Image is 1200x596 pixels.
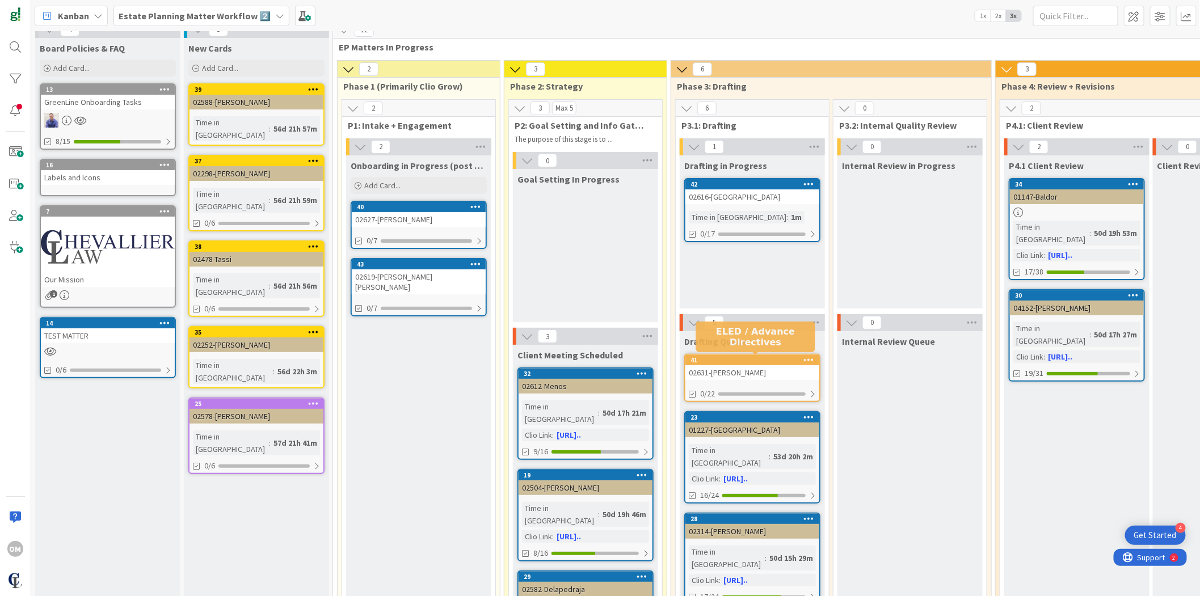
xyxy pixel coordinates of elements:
[519,369,652,379] div: 32
[689,211,786,223] div: Time in [GEOGRAPHIC_DATA]
[271,280,320,292] div: 56d 21h 56m
[367,302,377,314] span: 0/7
[700,228,715,240] span: 0/17
[1091,328,1140,341] div: 50d 17h 27m
[526,62,545,76] span: 3
[519,470,652,480] div: 19
[1015,291,1144,299] div: 30
[693,62,712,76] span: 6
[839,120,972,131] span: P3.2: Internal Quality Review
[190,252,323,267] div: 02478-Tassi
[689,574,719,586] div: Clio Link
[190,84,323,109] div: 3902588-[PERSON_NAME]
[600,407,649,419] div: 50d 17h 21m
[53,63,90,73] span: Add Card...
[1013,322,1089,347] div: Time in [GEOGRAPHIC_DATA]
[855,102,874,115] span: 0
[41,170,175,185] div: Labels and Icons
[765,552,767,564] span: :
[46,208,175,215] div: 7
[41,328,175,343] div: TEST MATTER
[685,365,819,380] div: 02631-[PERSON_NAME]
[364,180,401,191] span: Add Card...
[46,86,175,94] div: 13
[41,160,175,185] div: 16Labels and Icons
[50,290,57,298] span: 1
[190,84,323,95] div: 39
[552,530,554,543] span: :
[519,379,652,394] div: 02612-Menos
[193,359,273,384] div: Time in [GEOGRAPHIC_DATA]
[1089,227,1091,239] span: :
[269,194,271,206] span: :
[46,161,175,169] div: 16
[1010,301,1144,315] div: 04152-[PERSON_NAME]
[685,412,819,422] div: 23
[371,140,390,154] span: 2
[701,326,811,348] h5: ELED / Advance Directives
[352,202,486,227] div: 4002627-[PERSON_NAME]
[351,160,487,171] span: Onboarding in Progress (post consult)
[1048,250,1072,260] a: [URL]..
[685,524,819,539] div: 02314-[PERSON_NAME]
[522,400,598,425] div: Time in [GEOGRAPHIC_DATA]
[56,364,66,376] span: 0/6
[598,508,600,521] span: :
[786,211,788,223] span: :
[685,514,819,539] div: 2802314-[PERSON_NAME]
[1010,290,1144,301] div: 30
[190,95,323,109] div: 02588-[PERSON_NAME]
[195,400,323,408] div: 25
[1022,102,1041,115] span: 2
[352,212,486,227] div: 02627-[PERSON_NAME]
[275,365,320,378] div: 56d 22h 3m
[770,450,816,463] div: 53d 20h 2m
[519,470,652,495] div: 1902504-[PERSON_NAME]
[367,235,377,247] span: 0/7
[271,437,320,449] div: 57d 21h 41m
[705,316,724,329] span: 5
[269,437,271,449] span: :
[195,328,323,336] div: 35
[46,319,175,327] div: 14
[685,412,819,437] div: 2301227-[GEOGRAPHIC_DATA]
[685,179,819,189] div: 42
[204,460,215,472] span: 0/6
[517,349,623,361] span: Client Meeting Scheduled
[352,259,486,294] div: 4302619-[PERSON_NAME] [PERSON_NAME]
[1089,328,1091,341] span: :
[685,514,819,524] div: 28
[1010,179,1144,204] div: 3401147-Baldor
[515,135,649,144] p: The purpose of this stage is to ...
[41,272,175,287] div: Our Mission
[190,242,323,252] div: 38
[7,541,23,557] div: OM
[269,122,271,135] span: :
[991,10,1006,22] span: 2x
[359,62,378,76] span: 2
[41,84,175,95] div: 13
[352,269,486,294] div: 02619-[PERSON_NAME] [PERSON_NAME]
[689,546,765,570] div: Time in [GEOGRAPHIC_DATA]
[538,329,557,343] span: 3
[862,316,882,329] span: 0
[552,429,554,441] span: :
[204,303,215,315] span: 0/6
[767,552,816,564] div: 50d 15h 29m
[862,140,882,154] span: 0
[343,81,486,92] span: Phase 1 (Primarily Clio Grow)
[1010,290,1144,315] div: 3004152-[PERSON_NAME]
[1178,140,1197,154] span: 0
[202,63,238,73] span: Add Card...
[522,530,552,543] div: Clio Link
[685,422,819,437] div: 01227-[GEOGRAPHIC_DATA]
[190,156,323,166] div: 37
[519,572,652,582] div: 29
[515,120,648,131] span: P2: Goal Setting and Info Gathering
[1029,140,1049,154] span: 2
[700,489,719,501] span: 16/24
[690,413,819,421] div: 23
[533,446,548,458] span: 9/16
[788,211,805,223] div: 1m
[41,113,175,128] div: JG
